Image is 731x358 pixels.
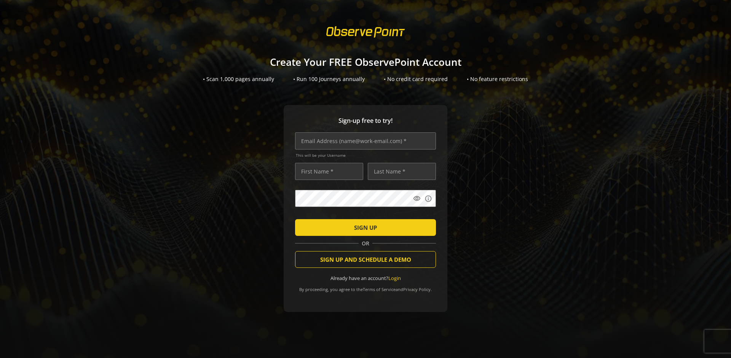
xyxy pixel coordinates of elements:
button: SIGN UP AND SCHEDULE A DEMO [295,251,436,268]
div: • Run 100 Journeys annually [293,75,365,83]
span: SIGN UP AND SCHEDULE A DEMO [320,253,411,266]
span: Sign-up free to try! [295,116,436,125]
input: First Name * [295,163,363,180]
div: Already have an account? [295,275,436,282]
input: Email Address (name@work-email.com) * [295,132,436,150]
mat-icon: visibility [413,195,421,202]
span: This will be your Username [296,153,436,158]
a: Terms of Service [363,286,396,292]
a: Privacy Policy [403,286,431,292]
div: • No feature restrictions [467,75,528,83]
div: • Scan 1,000 pages annually [203,75,274,83]
span: SIGN UP [354,221,377,234]
span: OR [359,240,372,247]
mat-icon: info [425,195,432,202]
div: By proceeding, you agree to the and . [295,282,436,292]
button: SIGN UP [295,219,436,236]
a: Login [388,275,401,282]
input: Last Name * [368,163,436,180]
div: • No credit card required [384,75,448,83]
